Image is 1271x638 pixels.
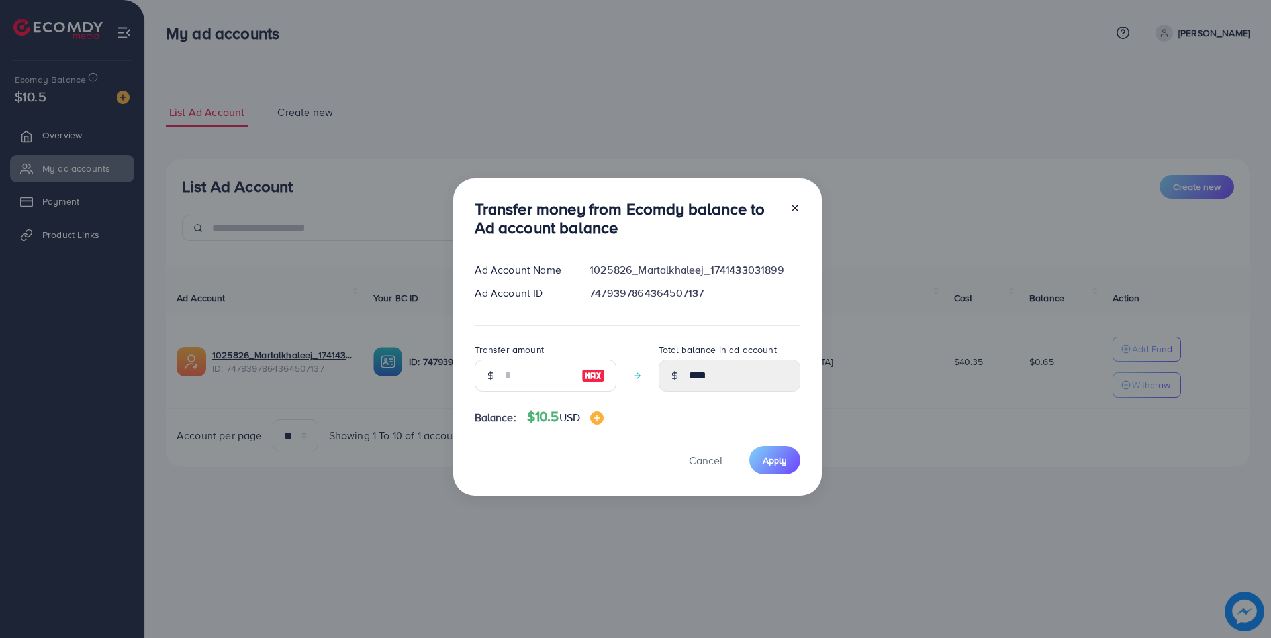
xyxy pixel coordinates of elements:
[763,454,787,467] span: Apply
[579,286,810,301] div: 7479397864364507137
[527,409,604,425] h4: $10.5
[749,446,800,474] button: Apply
[475,199,779,238] h3: Transfer money from Ecomdy balance to Ad account balance
[673,446,739,474] button: Cancel
[559,410,580,425] span: USD
[464,286,580,301] div: Ad Account ID
[659,343,777,356] label: Total balance in ad account
[581,368,605,384] img: image
[579,262,810,278] div: 1025826_Martalkhaleej_1741433031899
[475,343,544,356] label: Transfer amount
[464,262,580,278] div: Ad Account Name
[475,410,516,425] span: Balance:
[689,453,722,468] span: Cancel
[590,411,604,425] img: image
